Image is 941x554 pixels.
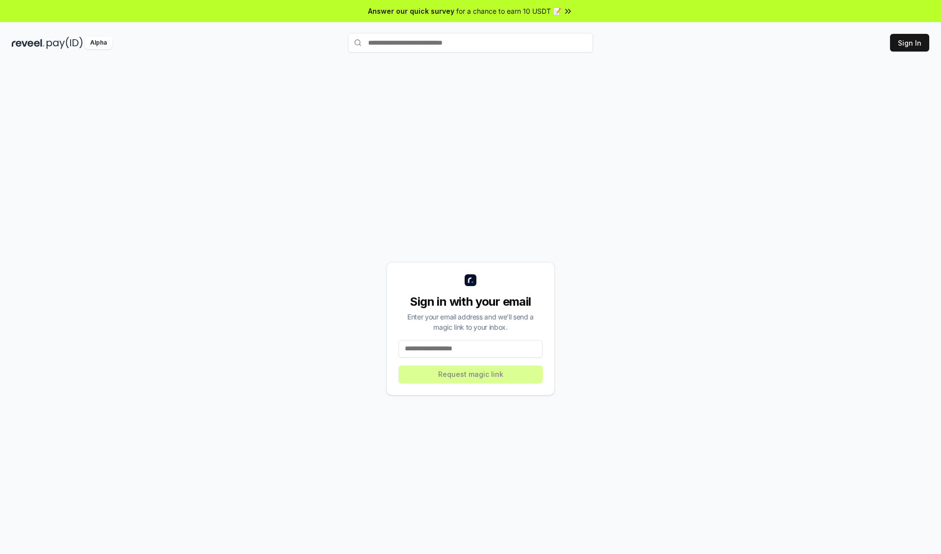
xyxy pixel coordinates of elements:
img: pay_id [47,37,83,49]
div: Sign in with your email [398,294,543,310]
div: Alpha [85,37,112,49]
div: Enter your email address and we’ll send a magic link to your inbox. [398,312,543,332]
img: reveel_dark [12,37,45,49]
button: Sign In [890,34,929,52]
span: Answer our quick survey [368,6,454,16]
img: logo_small [465,274,476,286]
span: for a chance to earn 10 USDT 📝 [456,6,561,16]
